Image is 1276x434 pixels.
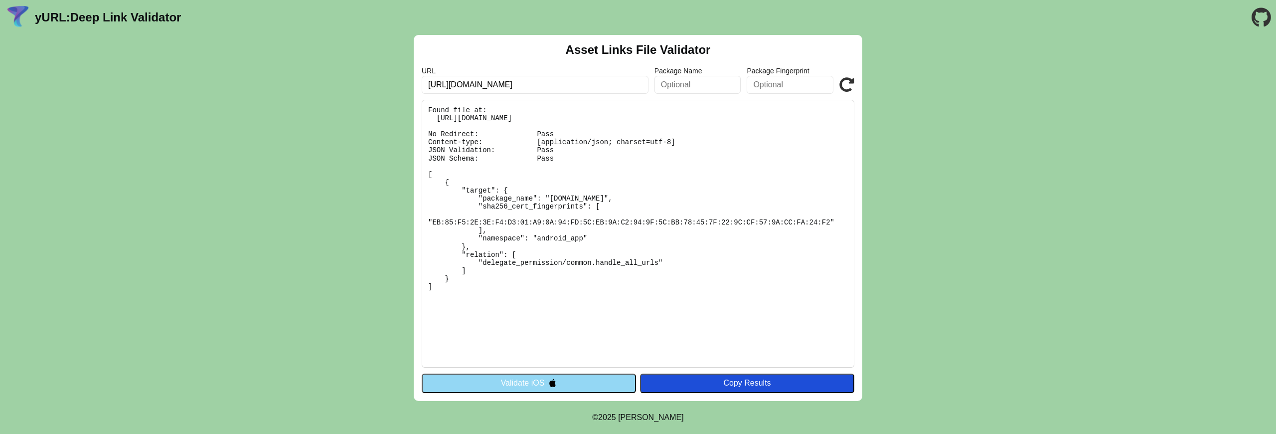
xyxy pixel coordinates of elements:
[654,67,741,75] label: Package Name
[598,413,616,422] span: 2025
[422,374,636,393] button: Validate iOS
[548,379,557,387] img: appleIcon.svg
[640,374,854,393] button: Copy Results
[35,10,181,24] a: yURL:Deep Link Validator
[592,401,683,434] footer: ©
[618,413,684,422] a: Michael Ibragimchayev's Personal Site
[5,4,31,30] img: yURL Logo
[566,43,711,57] h2: Asset Links File Validator
[747,76,833,94] input: Optional
[422,67,648,75] label: URL
[422,76,648,94] input: Required
[654,76,741,94] input: Optional
[422,100,854,368] pre: Found file at: [URL][DOMAIN_NAME] No Redirect: Pass Content-type: [application/json; charset=utf-...
[747,67,833,75] label: Package Fingerprint
[645,379,849,388] div: Copy Results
